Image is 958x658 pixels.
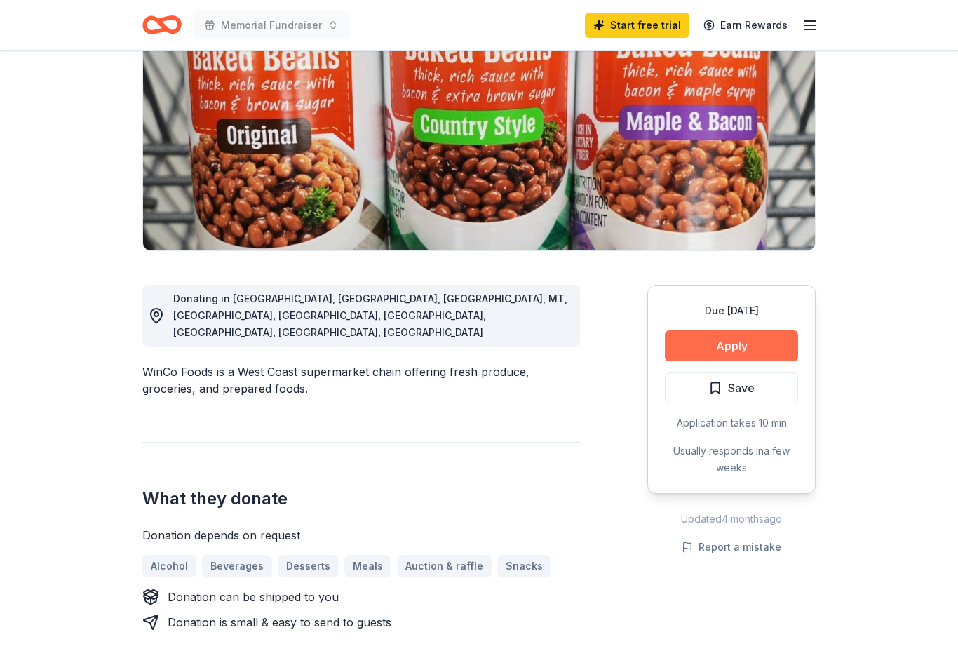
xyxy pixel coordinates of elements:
[665,415,798,431] div: Application takes 10 min
[202,555,272,577] a: Beverages
[142,8,182,41] a: Home
[142,555,196,577] a: Alcohol
[397,555,492,577] a: Auction & raffle
[647,511,816,528] div: Updated 4 months ago
[142,527,580,544] div: Donation depends on request
[344,555,391,577] a: Meals
[682,539,781,556] button: Report a mistake
[695,13,796,38] a: Earn Rewards
[278,555,339,577] a: Desserts
[497,555,551,577] a: Snacks
[168,589,339,605] div: Donation can be shipped to you
[193,11,350,39] button: Memorial Fundraiser
[142,488,580,510] h2: What they donate
[168,614,391,631] div: Donation is small & easy to send to guests
[173,293,567,338] span: Donating in [GEOGRAPHIC_DATA], [GEOGRAPHIC_DATA], [GEOGRAPHIC_DATA], MT, [GEOGRAPHIC_DATA], [GEOG...
[665,302,798,319] div: Due [DATE]
[728,379,755,397] span: Save
[221,17,322,34] span: Memorial Fundraiser
[142,363,580,397] div: WinCo Foods is a West Coast supermarket chain offering fresh produce, groceries, and prepared foods.
[585,13,689,38] a: Start free trial
[665,372,798,403] button: Save
[665,330,798,361] button: Apply
[665,443,798,476] div: Usually responds in a few weeks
